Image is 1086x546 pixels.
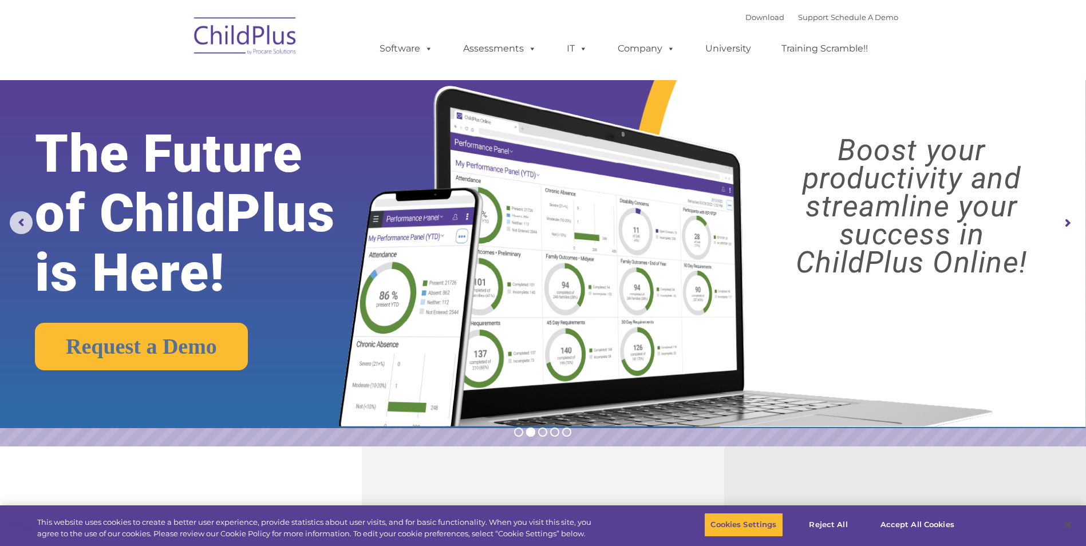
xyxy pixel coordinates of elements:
[606,37,686,60] a: Company
[751,136,1073,276] rs-layer: Boost your productivity and streamline your success in ChildPlus Online!
[745,13,898,22] font: |
[704,513,783,537] button: Cookies Settings
[770,37,879,60] a: Training Scramble!!
[368,37,444,60] a: Software
[37,517,597,539] div: This website uses cookies to create a better user experience, provide statistics about user visit...
[831,13,898,22] a: Schedule A Demo
[1055,512,1080,537] button: Close
[452,37,548,60] a: Assessments
[874,513,961,537] button: Accept All Cookies
[188,9,303,66] img: ChildPlus by Procare Solutions
[159,76,194,84] span: Last name
[35,124,382,303] rs-layer: The Future of ChildPlus is Here!
[793,513,864,537] button: Reject All
[35,323,248,370] a: Request a Demo
[555,37,599,60] a: IT
[745,13,784,22] a: Download
[694,37,763,60] a: University
[798,13,828,22] a: Support
[159,122,208,131] span: Phone number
